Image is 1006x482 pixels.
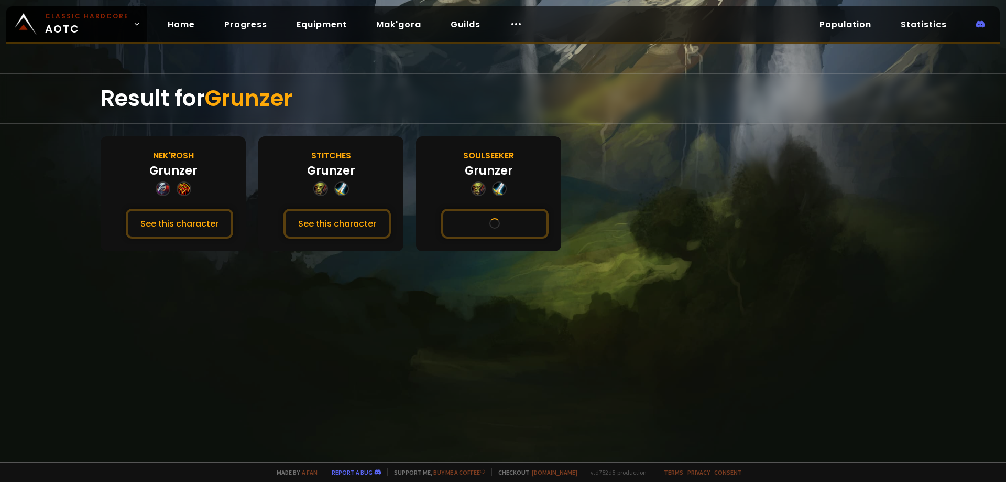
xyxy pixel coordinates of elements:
a: a fan [302,468,318,476]
a: Statistics [892,14,955,35]
span: Made by [270,468,318,476]
a: Terms [664,468,683,476]
div: Grunzer [465,162,513,179]
div: Result for [101,74,905,123]
a: Mak'gora [368,14,430,35]
a: [DOMAIN_NAME] [532,468,577,476]
div: Grunzer [307,162,355,179]
button: See this character [441,209,549,239]
a: Privacy [687,468,710,476]
a: Equipment [288,14,355,35]
span: Support me, [387,468,485,476]
button: See this character [283,209,391,239]
a: Consent [714,468,742,476]
a: Population [811,14,880,35]
div: Grunzer [149,162,198,179]
span: v. d752d5 - production [584,468,647,476]
button: See this character [126,209,233,239]
a: Guilds [442,14,489,35]
small: Classic Hardcore [45,12,129,21]
span: AOTC [45,12,129,37]
a: Report a bug [332,468,373,476]
a: Classic HardcoreAOTC [6,6,147,42]
a: Progress [216,14,276,35]
a: Home [159,14,203,35]
div: Nek'Rosh [153,149,194,162]
span: Grunzer [205,83,292,114]
div: Soulseeker [463,149,514,162]
div: Stitches [311,149,351,162]
a: Buy me a coffee [433,468,485,476]
span: Checkout [491,468,577,476]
